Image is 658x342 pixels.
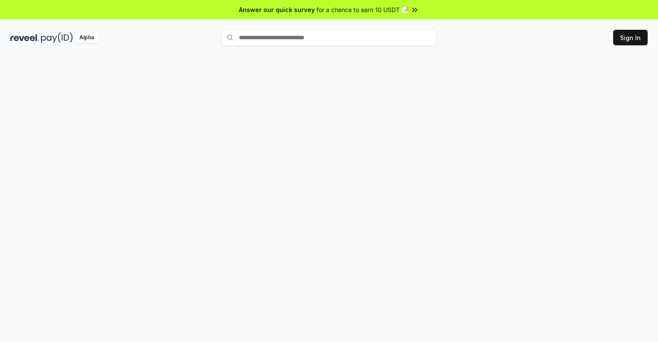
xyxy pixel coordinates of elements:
[613,30,648,45] button: Sign In
[239,5,315,14] span: Answer our quick survey
[316,5,409,14] span: for a chance to earn 10 USDT 📝
[10,32,39,43] img: reveel_dark
[75,32,99,43] div: Alpha
[41,32,73,43] img: pay_id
